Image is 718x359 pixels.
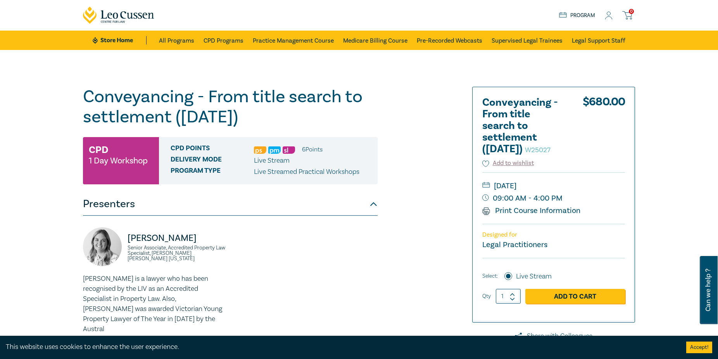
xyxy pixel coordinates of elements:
img: https://s3.ap-southeast-2.amazonaws.com/leo-cussen-store-production-content/Contacts/Lydia%20East... [83,227,122,266]
small: [DATE] [482,180,625,192]
label: Qty [482,292,491,301]
p: [PERSON_NAME] is a lawyer who has been recognised by the LIV as an Accredited Specialist in Prope... [83,274,226,334]
p: Live Streamed Practical Workshops [254,167,359,177]
span: Program type [171,167,254,177]
span: Delivery Mode [171,156,254,166]
button: Add to wishlist [482,159,534,168]
a: Share with Colleagues [472,331,635,341]
input: 1 [496,289,521,304]
p: [PERSON_NAME] [128,232,226,244]
small: 09:00 AM - 4:00 PM [482,192,625,204]
span: Live Stream [254,156,290,165]
a: Add to Cart [525,289,625,304]
button: Accept cookies [686,342,712,353]
small: Senior Associate, Accredited Property Law Specialist, [PERSON_NAME] [PERSON_NAME] [US_STATE] [128,245,226,261]
p: Designed for [482,231,625,239]
img: Substantive Law [283,146,295,154]
li: 6 Point s [302,144,323,155]
span: 0 [629,9,634,14]
div: $ 680.00 [583,97,625,159]
small: 1 Day Workshop [89,157,148,165]
a: Print Course Information [482,206,580,216]
small: W25027 [525,146,551,155]
span: CPD Points [171,144,254,155]
img: Practice Management & Business Skills [268,146,281,154]
a: Pre-Recorded Webcasts [417,31,482,50]
a: CPD Programs [204,31,243,50]
img: Professional Skills [254,146,266,154]
a: Program [559,11,595,20]
div: This website uses cookies to enhance the user experience. [6,342,675,352]
span: Select: [482,272,498,280]
h1: Conveyancing - From title search to settlement ([DATE]) [83,87,378,127]
h3: CPD [89,143,108,157]
a: Supervised Legal Trainees [492,31,563,50]
button: Presenters [83,192,378,216]
span: Can we help ? [704,261,712,319]
a: All Programs [159,31,194,50]
a: Medicare Billing Course [343,31,407,50]
a: Practice Management Course [253,31,334,50]
a: Legal Support Staff [572,31,625,50]
small: Legal Practitioners [482,240,547,250]
h2: Conveyancing - From title search to settlement ([DATE]) [482,97,568,155]
label: Live Stream [516,271,552,282]
a: Store Home [93,36,147,45]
